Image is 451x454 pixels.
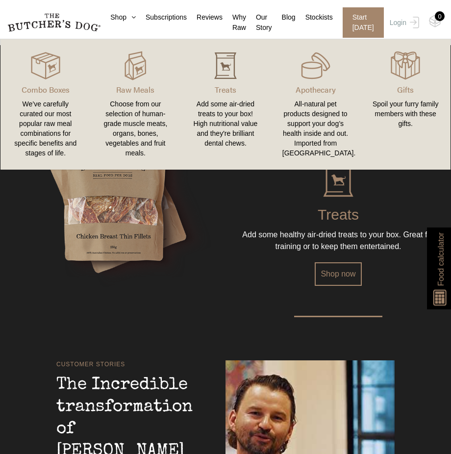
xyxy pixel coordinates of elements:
p: Gifts [372,84,439,96]
a: Start [DATE] [333,7,387,38]
a: Reviews [187,12,223,23]
span: Food calculator [435,232,447,286]
div: CUSTOMER STORIES [56,360,395,369]
a: Why Raw [223,12,246,33]
div: Add some healthy air-dried treats to your box. Great for training or to keep them entertained. [240,229,436,252]
a: Subscriptions [136,12,187,23]
a: Our Story [246,12,272,33]
div: 0 [435,11,445,21]
p: Treats [192,84,259,96]
a: Shop now [315,262,361,286]
p: Apothecary [282,84,349,96]
div: Treats [318,199,359,229]
a: Gifts Spoil your furry family members with these gifts. [360,49,451,160]
a: Stockists [296,12,333,23]
a: Apothecary All-natural pet products designed to support your dog’s health inside and out. Importe... [271,49,361,160]
img: TBD_Cart-Empty.png [429,15,441,27]
a: Combo Boxes We’ve carefully curated our most popular raw meal combinations for specific benefits ... [0,49,91,160]
div: Spoil your furry family members with these gifts. [372,99,439,128]
div: Add some air-dried treats to your box! High nutritional value and they're brilliant dental chews. [192,99,259,148]
a: Shop [100,12,136,23]
a: Raw Meals Choose from our selection of human-grade muscle meats, organs, bones, vegetables and fr... [91,49,181,160]
div: We’ve carefully curated our most popular raw meal combinations for specific benefits and stages o... [12,99,79,158]
div: All-natural pet products designed to support your dog’s health inside and out. Imported from [GEO... [282,99,349,158]
a: Login [387,7,419,38]
p: Raw Meals [102,84,169,96]
a: Blog [272,12,296,23]
span: Start [DATE] [343,7,384,38]
a: Treats Add some air-dried treats to your box! High nutritional value and they're brilliant dental... [180,49,271,160]
p: Combo Boxes [12,84,79,96]
img: NewTBD_Treats_Hover.png [211,51,240,80]
div: Choose from our selection of human-grade muscle meats, organs, bones, vegetables and fruit meals. [102,99,169,158]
